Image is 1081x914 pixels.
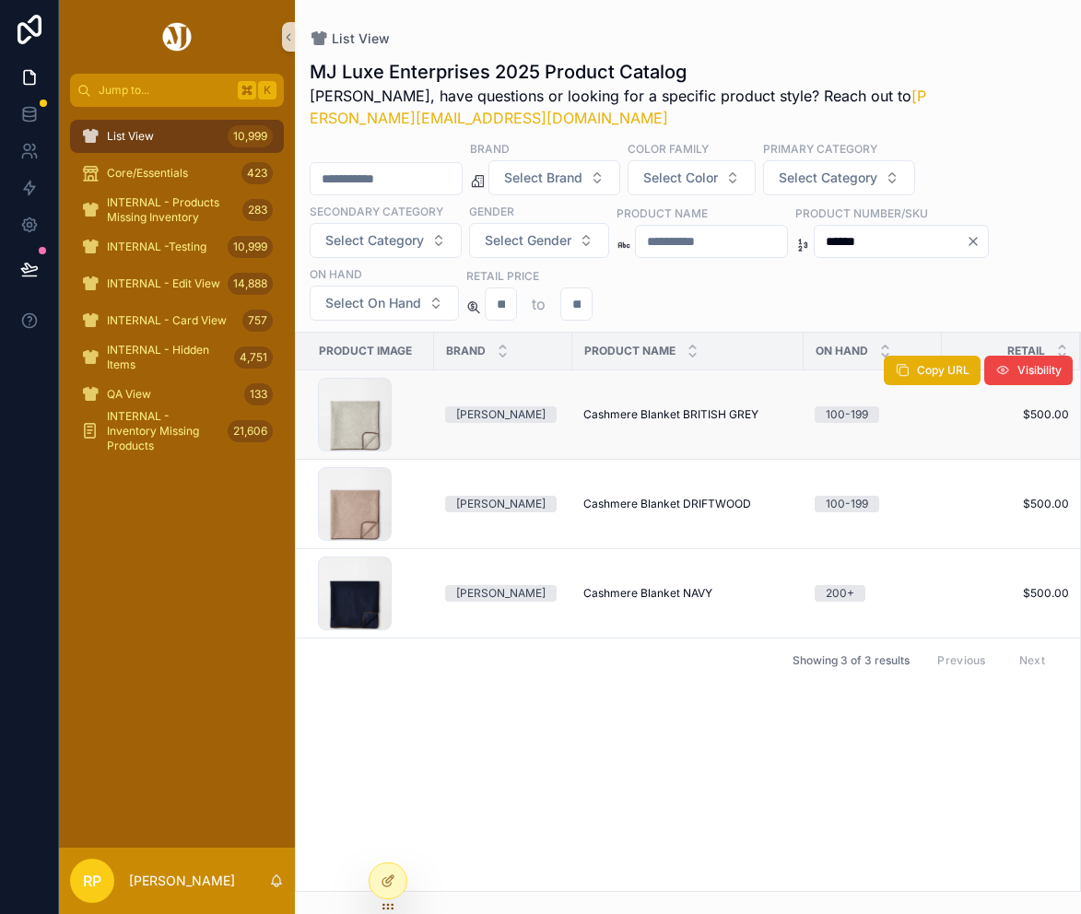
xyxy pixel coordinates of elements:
div: 4,751 [234,346,273,369]
span: Cashmere Blanket DRIFTWOOD [583,497,751,511]
span: INTERNAL - Card View [107,313,227,328]
a: Cashmere Blanket NAVY [583,586,793,601]
a: [PERSON_NAME] [445,406,561,423]
label: Product Number/SKU [795,205,928,221]
a: List View [310,29,390,48]
p: [PERSON_NAME] [129,872,235,890]
span: INTERNAL - Edit View [107,276,220,291]
div: 10,999 [228,236,273,258]
button: Select Button [310,286,459,321]
a: INTERNAL - Inventory Missing Products21,606 [70,415,284,448]
div: 21,606 [228,420,273,442]
label: Gender [469,203,514,219]
span: Select On Hand [325,294,421,312]
div: 283 [242,199,273,221]
h1: MJ Luxe Enterprises 2025 Product Catalog [310,59,928,85]
a: INTERNAL -Testing10,999 [70,230,284,264]
span: Copy URL [917,363,969,378]
button: Select Button [310,223,462,258]
span: Brand [446,344,486,358]
div: 10,999 [228,125,273,147]
span: List View [107,129,154,144]
div: 133 [244,383,273,405]
a: QA View133 [70,378,284,411]
span: Jump to... [99,83,230,98]
label: Product Name [617,205,708,221]
span: K [260,83,275,98]
button: Clear [966,234,988,249]
span: Select Color [643,169,718,187]
span: Select Category [779,169,877,187]
span: QA View [107,387,151,402]
button: Jump to...K [70,74,284,107]
button: Copy URL [884,356,981,385]
a: INTERNAL - Hidden Items4,751 [70,341,284,374]
div: 100-199 [826,496,868,512]
a: 100-199 [815,406,931,423]
button: Select Button [469,223,609,258]
span: List View [332,29,390,48]
a: INTERNAL - Products Missing Inventory283 [70,193,284,227]
a: Cashmere Blanket DRIFTWOOD [583,497,793,511]
label: Color Family [628,140,709,157]
a: [PERSON_NAME] [445,585,561,602]
span: INTERNAL - Hidden Items [107,343,227,372]
button: Select Button [488,160,620,195]
span: Select Category [325,231,424,250]
a: $500.00 [953,586,1069,601]
div: 100-199 [826,406,868,423]
div: [PERSON_NAME] [456,496,546,512]
img: App logo [159,22,194,52]
span: INTERNAL - Products Missing Inventory [107,195,235,225]
label: Primary Category [763,140,877,157]
span: Visibility [1017,363,1062,378]
div: 200+ [826,585,854,602]
a: INTERNAL - Card View757 [70,304,284,337]
div: 423 [241,162,273,184]
div: scrollable content [59,107,295,472]
span: [PERSON_NAME], have questions or looking for a specific product style? Reach out to [310,85,928,129]
span: Product Image [319,344,412,358]
button: Visibility [984,356,1073,385]
a: 200+ [815,585,931,602]
a: $500.00 [953,407,1069,422]
span: Showing 3 of 3 results [793,653,910,668]
span: Select Gender [485,231,571,250]
div: [PERSON_NAME] [456,406,546,423]
p: to [532,293,546,315]
div: 757 [242,310,273,332]
span: Product Name [584,344,676,358]
a: 100-199 [815,496,931,512]
div: [PERSON_NAME] [456,585,546,602]
span: Cashmere Blanket BRITISH GREY [583,407,758,422]
a: [PERSON_NAME] [445,496,561,512]
span: RP [83,870,101,892]
span: INTERNAL - Inventory Missing Products [107,409,220,453]
label: Secondary Category [310,203,443,219]
label: Retail Price [466,267,539,284]
a: Cashmere Blanket BRITISH GREY [583,407,793,422]
span: On Hand [816,344,868,358]
span: Cashmere Blanket NAVY [583,586,712,601]
span: INTERNAL -Testing [107,240,206,254]
div: 14,888 [228,273,273,295]
span: Core/Essentials [107,166,188,181]
a: INTERNAL - Edit View14,888 [70,267,284,300]
button: Select Button [628,160,756,195]
a: $500.00 [953,497,1069,511]
a: Core/Essentials423 [70,157,284,190]
button: Select Button [763,160,915,195]
label: Brand [470,140,510,157]
label: On Hand [310,265,362,282]
a: List View10,999 [70,120,284,153]
span: Select Brand [504,169,582,187]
